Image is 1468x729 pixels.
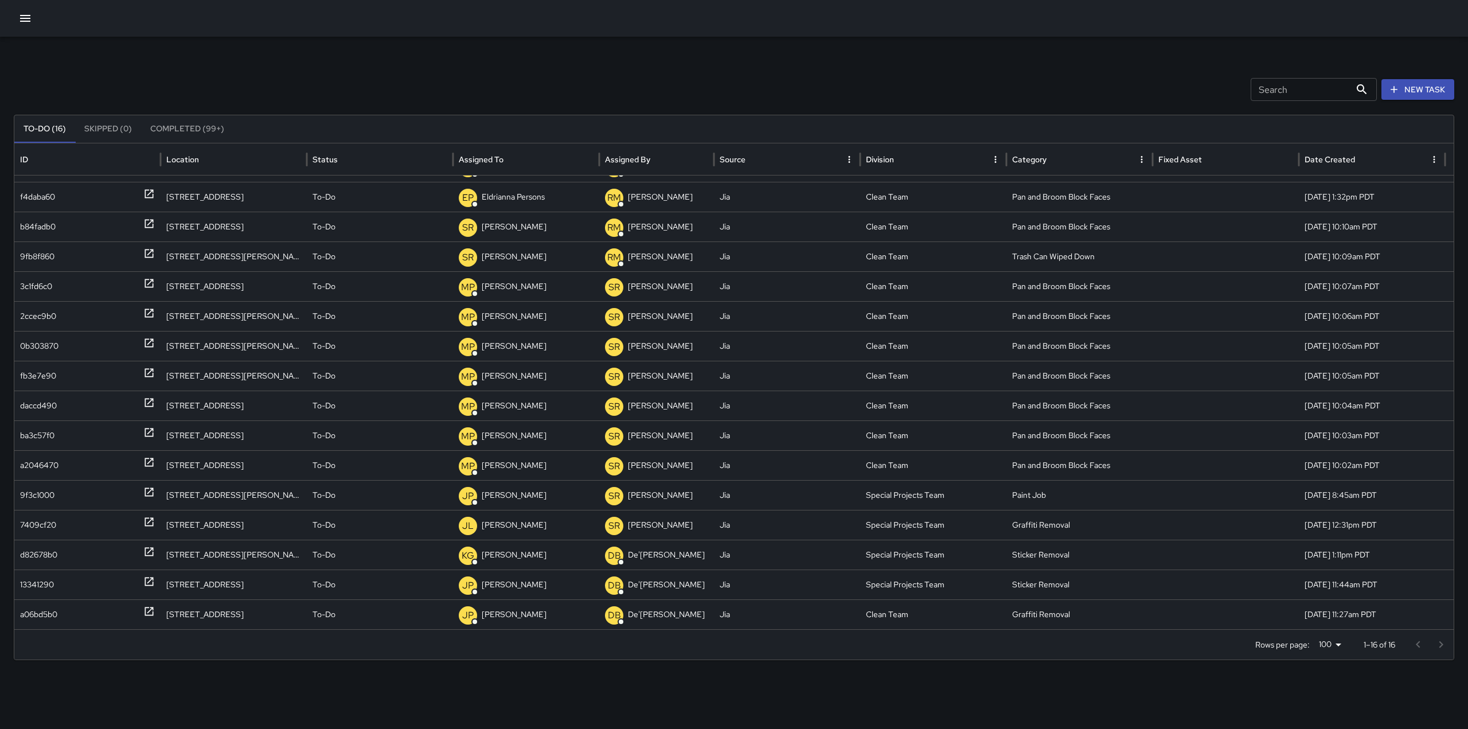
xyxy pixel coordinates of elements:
p: [PERSON_NAME] [482,421,546,450]
p: DB [608,549,621,563]
div: Clean Team [860,331,1006,361]
p: [PERSON_NAME] [482,570,546,599]
div: Clean Team [860,599,1006,629]
div: Pan and Broom Block Faces [1006,331,1153,361]
div: 13341290 [20,570,54,599]
div: 10/2/2025, 10:10am PDT [1299,212,1445,241]
div: 10/2/2025, 10:04am PDT [1299,391,1445,420]
div: 9/26/2025, 12:31pm PDT [1299,510,1445,540]
div: fb3e7e90 [20,361,56,391]
div: Clean Team [860,450,1006,480]
p: JL [462,519,474,533]
p: De'[PERSON_NAME] [628,600,705,629]
p: [PERSON_NAME] [482,481,546,510]
div: Paint Job [1006,480,1153,510]
div: Date Created [1305,154,1355,165]
p: [PERSON_NAME] [628,182,693,212]
p: To-Do [313,451,335,480]
p: [PERSON_NAME] [482,332,546,361]
p: SR [608,400,620,414]
p: [PERSON_NAME] [482,242,546,271]
div: 0b303870 [20,332,58,361]
div: 10/2/2025, 10:06am PDT [1299,301,1445,331]
p: MP [461,400,475,414]
div: Pan and Broom Block Faces [1006,391,1153,420]
button: Date Created column menu [1426,151,1442,167]
p: [PERSON_NAME] [628,212,693,241]
p: SR [608,459,620,473]
div: 100 [1314,636,1345,653]
p: To-Do [313,421,335,450]
div: Jia [714,361,860,391]
div: 9/15/2025, 11:44am PDT [1299,570,1445,599]
div: 10/2/2025, 10:09am PDT [1299,241,1445,271]
button: To-Do (16) [14,115,75,143]
p: SR [608,310,620,324]
p: [PERSON_NAME] [482,391,546,420]
div: 113 Sacramento Street [161,212,307,241]
div: 10/2/2025, 10:03am PDT [1299,420,1445,450]
p: SR [462,221,474,235]
div: 8 Montgomery Street [161,540,307,570]
p: [PERSON_NAME] [628,332,693,361]
p: [PERSON_NAME] [628,391,693,420]
div: 560 Kearny Street [161,182,307,212]
div: Clean Team [860,271,1006,301]
div: Pan and Broom Block Faces [1006,450,1153,480]
p: SR [608,340,620,354]
div: Jia [714,301,860,331]
p: JP [462,579,474,592]
div: Category [1012,154,1047,165]
p: [PERSON_NAME] [628,302,693,331]
div: daccd490 [20,391,57,420]
p: [PERSON_NAME] [628,481,693,510]
div: 10/1/2025, 8:45am PDT [1299,480,1445,510]
p: SR [608,280,620,294]
div: Jia [714,540,860,570]
p: To-Do [313,481,335,510]
div: Pan and Broom Block Faces [1006,212,1153,241]
p: SR [608,489,620,503]
p: De'[PERSON_NAME] [628,540,705,570]
p: MP [461,430,475,443]
div: 25 1st Street [161,391,307,420]
div: Division [866,154,894,165]
div: 9f3c1000 [20,481,54,510]
div: 2ccec9b0 [20,302,56,331]
div: 71 Stevenson Street [161,331,307,361]
div: 10/2/2025, 10:05am PDT [1299,361,1445,391]
div: Jia [714,480,860,510]
button: Completed (99+) [141,115,233,143]
div: 537 Sacramento Street [161,510,307,540]
div: Location [166,154,199,165]
div: Clean Team [860,182,1006,212]
p: To-Do [313,570,335,599]
p: To-Do [313,510,335,540]
div: Clean Team [860,301,1006,331]
p: MP [461,310,475,324]
div: 9fb8f860 [20,242,54,271]
p: [PERSON_NAME] [482,361,546,391]
div: Clean Team [860,241,1006,271]
div: Clean Team [860,391,1006,420]
p: To-Do [313,600,335,629]
div: Jia [714,450,860,480]
div: Jia [714,212,860,241]
div: Special Projects Team [860,540,1006,570]
button: Division column menu [987,151,1004,167]
div: 10/2/2025, 10:02am PDT [1299,450,1445,480]
p: SR [608,430,620,443]
p: De'[PERSON_NAME] [628,570,705,599]
div: f4daba60 [20,182,55,212]
p: RM [607,221,621,235]
p: DB [608,609,621,622]
p: SR [462,251,474,264]
p: RM [607,191,621,205]
p: EP [462,191,474,205]
div: Clean Team [860,212,1006,241]
div: 124 Market Street [161,599,307,629]
div: Assigned By [605,154,650,165]
p: [PERSON_NAME] [628,272,693,301]
div: 77 Steuart Street [161,241,307,271]
div: 10/2/2025, 10:07am PDT [1299,271,1445,301]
